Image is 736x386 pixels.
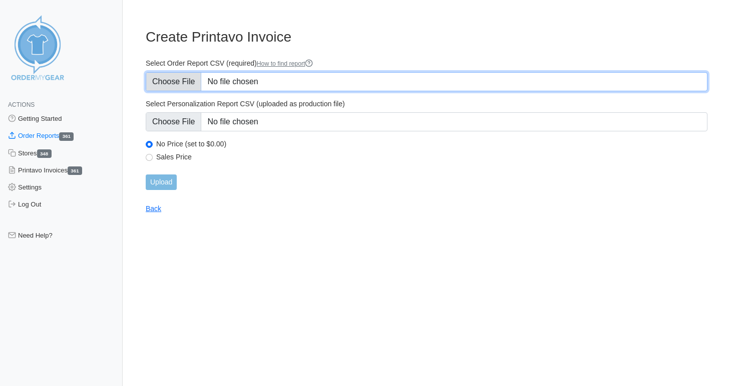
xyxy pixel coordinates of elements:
span: 348 [37,149,52,158]
label: Select Order Report CSV (required) [146,59,707,68]
h3: Create Printavo Invoice [146,29,707,46]
span: 361 [68,166,82,175]
label: Select Personalization Report CSV (uploaded as production file) [146,99,707,108]
label: Sales Price [156,152,707,161]
label: No Price (set to $0.00) [156,139,707,148]
a: How to find report [257,60,313,67]
input: Upload [146,174,177,190]
a: Back [146,205,161,213]
span: 361 [59,132,74,141]
span: Actions [8,101,35,108]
